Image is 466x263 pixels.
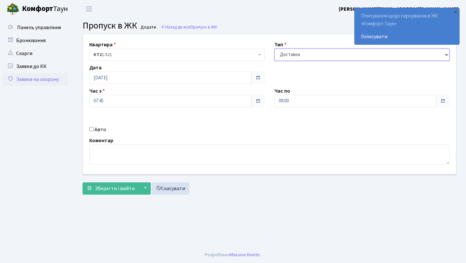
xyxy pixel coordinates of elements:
b: [PERSON_NAME][EMAIL_ADDRESS][DOMAIN_NAME] [339,6,458,13]
a: Голосувати [361,33,453,40]
button: Зберегти і вийти [83,182,139,195]
span: Таун [22,4,68,15]
span: <b>КТ2</b>&nbsp;&nbsp;&nbsp;2-521 [89,49,265,61]
span: <b>КТ2</b>&nbsp;&nbsp;&nbsp;2-521 [94,51,257,58]
b: Комфорт [22,4,53,14]
div: Опитування щодо паркування в ЖК «Комфорт Таун» [355,8,459,44]
span: Пропуск в ЖК [191,24,217,30]
button: Переключити навігацію [81,4,97,14]
span: Зберегти і вийти [95,185,135,192]
a: Скасувати [152,182,189,195]
a: Заявки на охорону [3,73,68,86]
label: Час з [89,87,105,95]
span: Пропуск в ЖК [83,19,137,32]
img: logo.png [6,3,19,16]
label: Час по [274,87,290,95]
div: Розроблено . [205,251,261,258]
label: Квартира [89,41,116,49]
a: Скарги [3,47,68,60]
b: КТ2 [94,51,102,58]
label: Дата [89,64,102,72]
label: Тип [274,41,286,49]
a: Massive Kinetic [230,251,260,258]
span: Панель управління [17,24,61,31]
a: Назад до всіхПропуск в ЖК [161,24,217,30]
a: Панель управління [3,21,68,34]
div: × [452,9,459,15]
a: Заявки до КК [3,60,68,73]
label: Коментар [89,137,113,144]
label: Авто [94,126,106,133]
small: Додати . [139,25,158,30]
a: Бронювання [3,34,68,47]
a: [PERSON_NAME][EMAIL_ADDRESS][DOMAIN_NAME] [339,5,458,13]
